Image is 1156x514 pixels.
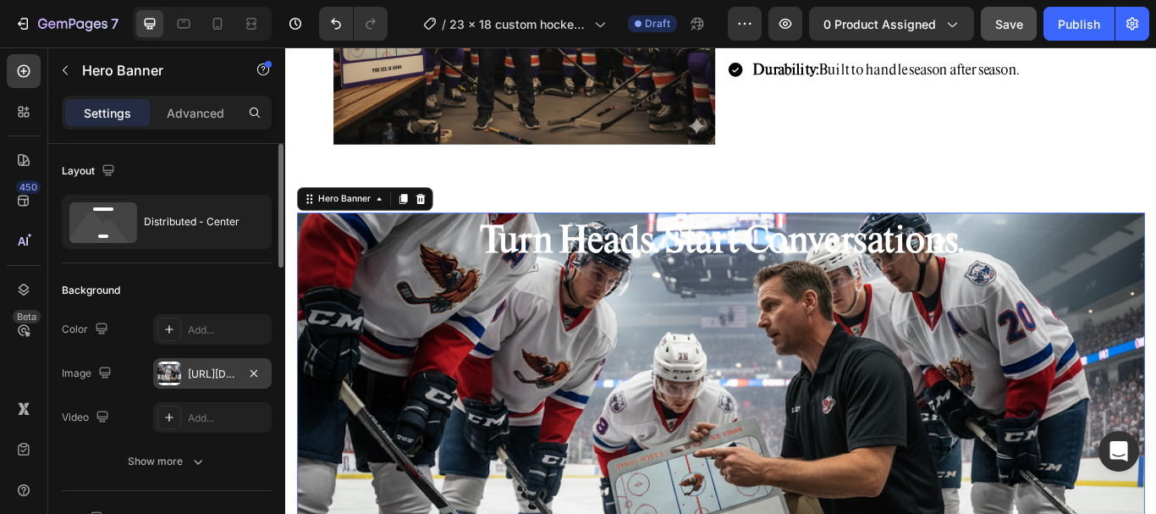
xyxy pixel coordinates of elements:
[62,406,113,429] div: Video
[809,7,974,41] button: 0 product assigned
[84,104,131,122] p: Settings
[128,453,206,470] div: Show more
[319,7,388,41] div: Undo/Redo
[1058,15,1100,33] div: Publish
[226,196,790,250] strong: Turn Heads. Start Conversations.
[995,17,1023,31] span: Save
[188,367,237,382] div: [URL][DOMAIN_NAME]
[62,446,272,477] button: Show more
[823,15,936,33] span: 0 product assigned
[16,180,41,194] div: 450
[645,16,670,31] span: Draft
[62,283,120,298] div: Background
[1043,7,1115,41] button: Publish
[13,310,41,323] div: Beta
[544,15,621,36] strong: Durability:
[442,15,446,33] span: /
[449,15,587,33] span: 23 x 18 custom hockey coaching board 1 - Duplicate ONLY
[981,7,1037,41] button: Save
[167,104,224,122] p: Advanced
[544,13,921,40] p: Built to handle season after season.
[62,160,118,183] div: Layout
[111,14,118,34] p: 7
[144,202,247,241] div: Distributed - Center
[62,362,115,385] div: Image
[188,411,267,426] div: Add...
[188,323,267,338] div: Add...
[82,60,226,80] p: Hero Banner
[7,7,126,41] button: 7
[35,169,102,185] div: Hero Banner
[1098,431,1139,472] div: Open Intercom Messenger
[285,47,1156,514] iframe: Design area
[62,318,112,341] div: Color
